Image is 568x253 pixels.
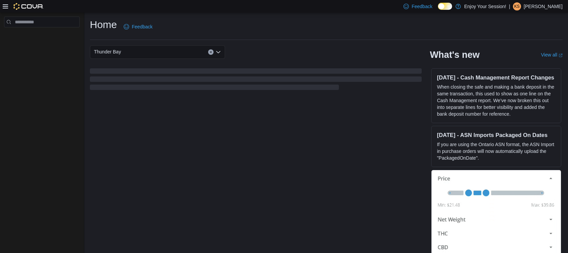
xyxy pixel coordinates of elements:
svg: External link [559,53,563,57]
p: | [509,2,510,10]
button: Open list of options [216,49,221,55]
p: [PERSON_NAME] [524,2,563,10]
button: Clear input [208,49,214,55]
span: Thunder Bay [94,48,121,56]
input: Dark Mode [438,3,452,10]
img: Cova [14,3,44,10]
span: Feedback [132,23,152,30]
p: Enjoy Your Session! [464,2,507,10]
h2: What's new [430,49,479,60]
span: KS [514,2,520,10]
h1: Home [90,18,117,31]
span: Loading [90,70,422,91]
span: Feedback [412,3,432,10]
h3: [DATE] - Cash Management Report Changes [437,74,555,81]
div: Kylee Sundin-Turk [513,2,521,10]
a: View allExternal link [541,52,563,57]
p: When closing the safe and making a bank deposit in the same transaction, this used to show as one... [437,84,555,117]
nav: Complex example [4,29,80,45]
a: Feedback [121,20,155,33]
p: If you are using the Ontario ASN format, the ASN Import in purchase orders will now automatically... [437,141,555,161]
h3: [DATE] - ASN Imports Packaged On Dates [437,132,555,138]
